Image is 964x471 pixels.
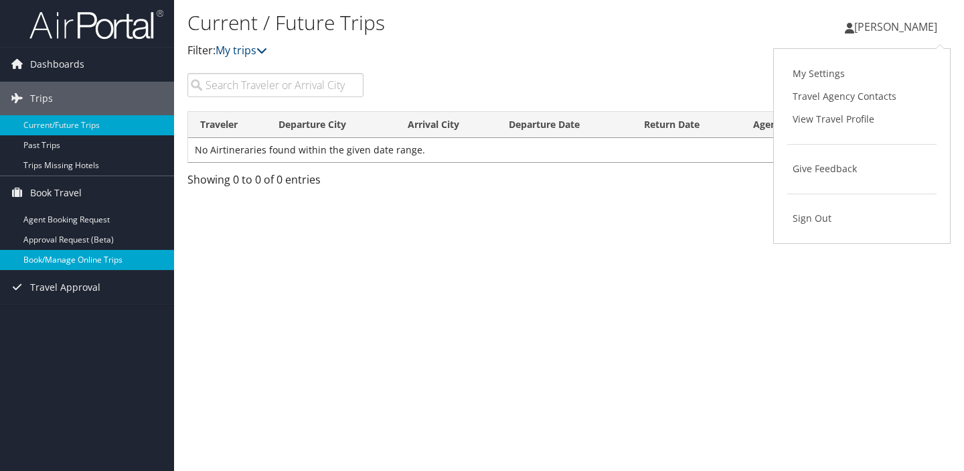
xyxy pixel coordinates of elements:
a: Give Feedback [787,157,937,180]
span: Book Travel [30,176,82,210]
span: [PERSON_NAME] [854,19,937,34]
a: Travel Agency Contacts [787,85,937,108]
input: Search Traveler or Arrival City [187,73,364,97]
th: Agency Locator: activate to sort column ascending [741,112,875,138]
th: Return Date: activate to sort column ascending [632,112,740,138]
th: Traveler: activate to sort column ascending [188,112,266,138]
span: Dashboards [30,48,84,81]
th: Departure City: activate to sort column ascending [266,112,396,138]
span: Trips [30,82,53,115]
a: View Travel Profile [787,108,937,131]
a: My Settings [787,62,937,85]
p: Filter: [187,42,696,60]
td: No Airtineraries found within the given date range. [188,138,950,162]
div: Showing 0 to 0 of 0 entries [187,172,364,194]
a: Sign Out [787,207,937,230]
h1: Current / Future Trips [187,9,696,37]
a: My trips [216,43,267,58]
th: Arrival City: activate to sort column ascending [396,112,497,138]
a: [PERSON_NAME] [845,7,951,47]
span: Travel Approval [30,271,100,304]
img: airportal-logo.png [29,9,163,40]
th: Departure Date: activate to sort column descending [497,112,633,138]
